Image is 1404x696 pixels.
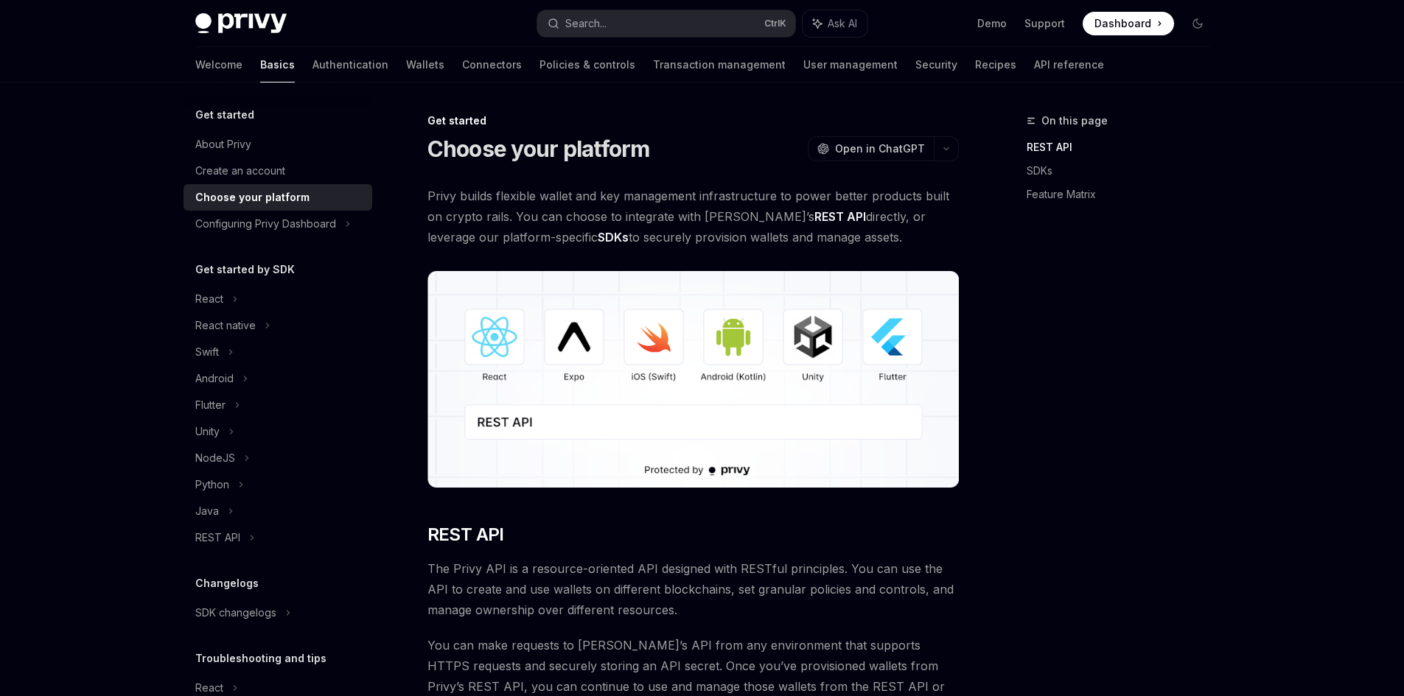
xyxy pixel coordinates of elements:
[195,449,235,467] div: NodeJS
[1083,12,1174,35] a: Dashboard
[1034,47,1104,82] a: API reference
[195,136,251,153] div: About Privy
[195,604,276,622] div: SDK changelogs
[195,290,223,308] div: React
[1027,183,1221,206] a: Feature Matrix
[977,16,1007,31] a: Demo
[195,574,259,592] h5: Changelogs
[1041,112,1108,130] span: On this page
[828,16,857,31] span: Ask AI
[1027,136,1221,159] a: REST API
[598,230,629,245] strong: SDKs
[195,502,219,520] div: Java
[803,47,898,82] a: User management
[653,47,786,82] a: Transaction management
[195,162,285,180] div: Create an account
[1094,16,1151,31] span: Dashboard
[195,423,220,440] div: Unity
[1027,159,1221,183] a: SDKs
[537,10,795,37] button: Search...CtrlK
[195,47,242,82] a: Welcome
[184,184,372,211] a: Choose your platform
[195,529,240,546] div: REST API
[975,47,1016,82] a: Recipes
[808,136,934,161] button: Open in ChatGPT
[427,558,959,620] span: The Privy API is a resource-oriented API designed with RESTful principles. You can use the API to...
[406,47,444,82] a: Wallets
[427,186,959,247] span: Privy builds flexible wallet and key management infrastructure to power better products built on ...
[195,261,295,278] h5: Get started by SDK
[195,370,234,387] div: Android
[915,47,957,82] a: Security
[835,141,925,156] span: Open in ChatGPT
[462,47,522,82] a: Connectors
[814,209,866,224] strong: REST API
[195,396,226,414] div: Flutter
[427,271,959,488] img: images/Platform2.png
[427,113,959,128] div: Get started
[260,47,295,82] a: Basics
[195,215,336,233] div: Configuring Privy Dashboard
[195,13,287,34] img: dark logo
[195,650,326,667] h5: Troubleshooting and tips
[539,47,635,82] a: Policies & controls
[427,136,650,162] h1: Choose your platform
[184,131,372,158] a: About Privy
[184,158,372,184] a: Create an account
[803,10,867,37] button: Ask AI
[1186,12,1209,35] button: Toggle dark mode
[565,15,607,32] div: Search...
[195,317,256,334] div: React native
[195,343,219,361] div: Swift
[1024,16,1065,31] a: Support
[764,18,786,29] span: Ctrl K
[195,189,310,206] div: Choose your platform
[312,47,388,82] a: Authentication
[195,106,254,124] h5: Get started
[427,523,504,546] span: REST API
[195,476,229,493] div: Python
